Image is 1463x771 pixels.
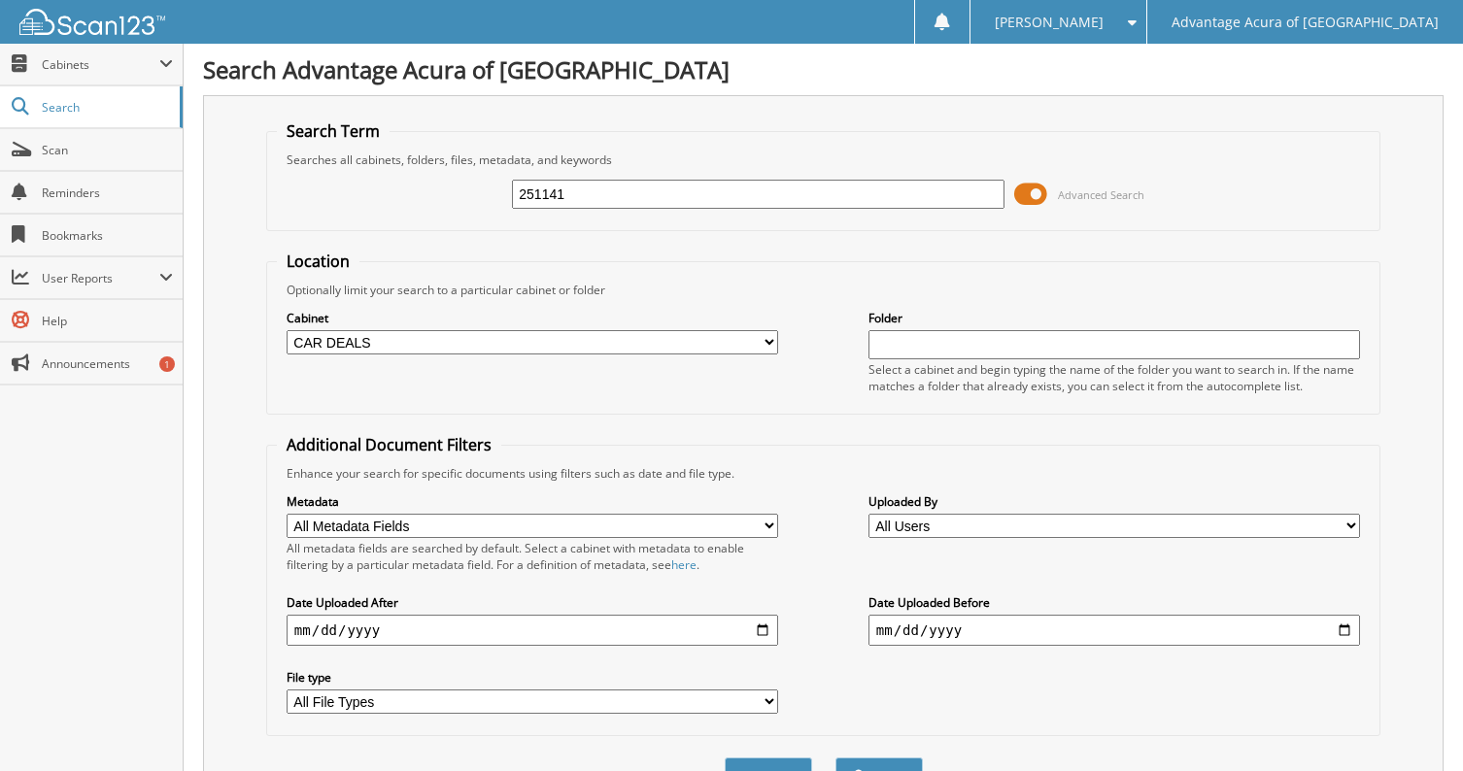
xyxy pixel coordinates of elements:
label: Metadata [287,493,778,510]
div: Searches all cabinets, folders, files, metadata, and keywords [277,151,1370,168]
legend: Additional Document Filters [277,434,501,455]
div: Optionally limit your search to a particular cabinet or folder [277,282,1370,298]
span: [PERSON_NAME] [995,17,1104,28]
label: Cabinet [287,310,778,326]
div: All metadata fields are searched by default. Select a cabinet with metadata to enable filtering b... [287,540,778,573]
label: Date Uploaded Before [868,594,1360,611]
label: Folder [868,310,1360,326]
label: File type [287,669,778,686]
span: User Reports [42,270,159,286]
label: Uploaded By [868,493,1360,510]
div: Enhance your search for specific documents using filters such as date and file type. [277,465,1370,482]
label: Date Uploaded After [287,594,778,611]
div: 1 [159,356,175,372]
span: Scan [42,142,173,158]
span: Announcements [42,355,173,372]
legend: Search Term [277,120,390,142]
h1: Search Advantage Acura of [GEOGRAPHIC_DATA] [203,53,1444,85]
iframe: Chat Widget [1366,678,1463,771]
img: scan123-logo-white.svg [19,9,165,35]
legend: Location [277,251,359,272]
span: Search [42,99,170,116]
span: Cabinets [42,56,159,73]
a: here [671,556,697,573]
span: Advantage Acura of [GEOGRAPHIC_DATA] [1172,17,1439,28]
span: Bookmarks [42,227,173,244]
span: Help [42,313,173,329]
input: start [287,615,778,646]
input: end [868,615,1360,646]
div: Select a cabinet and begin typing the name of the folder you want to search in. If the name match... [868,361,1360,394]
span: Reminders [42,184,173,201]
span: Advanced Search [1058,187,1144,202]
